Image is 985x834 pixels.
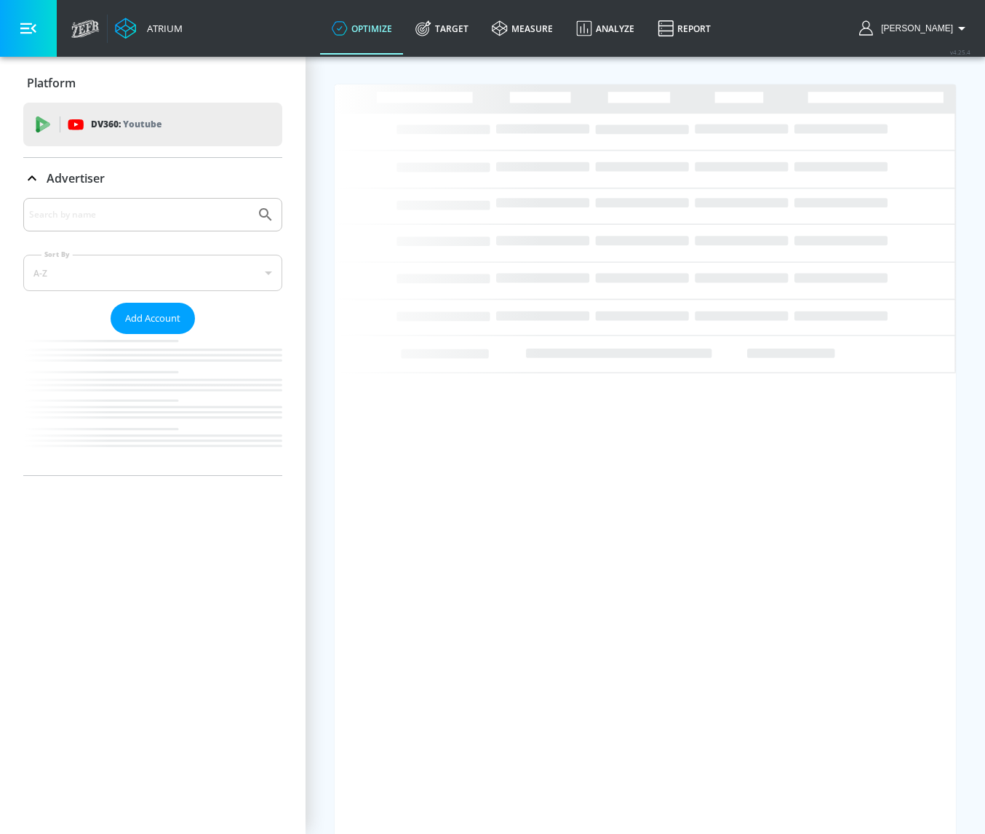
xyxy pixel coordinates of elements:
[115,17,183,39] a: Atrium
[23,198,282,475] div: Advertiser
[47,170,105,186] p: Advertiser
[91,116,161,132] p: DV360:
[480,2,565,55] a: measure
[859,20,970,37] button: [PERSON_NAME]
[41,250,73,259] label: Sort By
[646,2,722,55] a: Report
[320,2,404,55] a: optimize
[141,22,183,35] div: Atrium
[123,116,161,132] p: Youtube
[111,303,195,334] button: Add Account
[23,255,282,291] div: A-Z
[23,158,282,199] div: Advertiser
[23,103,282,146] div: DV360: Youtube
[875,23,953,33] span: login as: justin.nim@zefr.com
[404,2,480,55] a: Target
[950,48,970,56] span: v 4.25.4
[125,310,180,327] span: Add Account
[23,334,282,475] nav: list of Advertiser
[565,2,646,55] a: Analyze
[27,75,76,91] p: Platform
[29,205,250,224] input: Search by name
[23,63,282,103] div: Platform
